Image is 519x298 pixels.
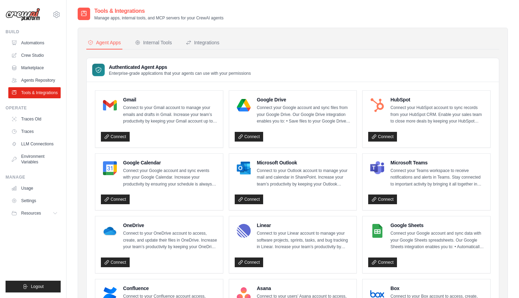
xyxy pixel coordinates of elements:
h4: Gmail [123,96,217,103]
button: Agent Apps [86,36,122,49]
p: Connect to your Outlook account to manage your mail and calendar in SharePoint. Increase your tea... [257,168,351,188]
a: LLM Connections [8,138,61,150]
p: Connect your Teams workspace to receive notifications and alerts in Teams. Stay connected to impo... [390,168,485,188]
a: Environment Variables [8,151,61,168]
div: Operate [6,105,61,111]
a: Traces Old [8,114,61,125]
h4: OneDrive [123,222,217,229]
a: Marketplace [8,62,61,73]
a: Connect [368,258,397,267]
div: Manage [6,174,61,180]
p: Connect to your Gmail account to manage your emails and drafts in Gmail. Increase your team’s pro... [123,105,217,125]
p: Manage apps, internal tools, and MCP servers for your CrewAI agents [94,15,224,21]
a: Connect [235,132,263,142]
a: Crew Studio [8,50,61,61]
a: Agents Repository [8,75,61,86]
p: Connect your HubSpot account to sync records from your HubSpot CRM. Enable your sales team to clo... [390,105,485,125]
h4: Linear [257,222,351,229]
a: Traces [8,126,61,137]
div: Integrations [186,39,219,46]
img: Gmail Logo [103,98,117,112]
a: Automations [8,37,61,48]
h4: Asana [257,285,351,292]
p: Connect your Google account and sync files from your Google Drive. Our Google Drive integration e... [257,105,351,125]
img: OneDrive Logo [103,224,117,238]
h3: Authenticated Agent Apps [109,64,251,71]
img: Microsoft Teams Logo [370,161,384,175]
a: Connect [235,195,263,204]
a: Connect [368,132,397,142]
button: Internal Tools [133,36,173,49]
a: Usage [8,183,61,194]
button: Logout [6,281,61,292]
h4: Microsoft Outlook [257,159,351,166]
h4: Google Calendar [123,159,217,166]
span: Logout [31,284,44,289]
h4: Box [390,285,485,292]
h4: Microsoft Teams [390,159,485,166]
button: Resources [8,208,61,219]
p: Connect your Google account and sync events with your Google Calendar. Increase your productivity... [123,168,217,188]
div: Build [6,29,61,35]
img: Microsoft Outlook Logo [237,161,251,175]
p: Enterprise-grade applications that your agents can use with your permissions [109,71,251,76]
a: Connect [368,195,397,204]
div: Agent Apps [88,39,121,46]
button: Integrations [184,36,221,49]
a: Tools & Integrations [8,87,61,98]
img: HubSpot Logo [370,98,384,112]
h4: HubSpot [390,96,485,103]
p: Connect your Google account and sync data with your Google Sheets spreadsheets. Our Google Sheets... [390,230,485,251]
img: Google Drive Logo [237,98,251,112]
img: Linear Logo [237,224,251,238]
img: Google Sheets Logo [370,224,384,238]
a: Connect [101,195,130,204]
img: Google Calendar Logo [103,161,117,175]
div: Internal Tools [135,39,172,46]
a: Settings [8,195,61,206]
a: Connect [101,258,130,267]
img: Logo [6,8,40,21]
p: Connect to your OneDrive account to access, create, and update their files in OneDrive. Increase ... [123,230,217,251]
h4: Confluence [123,285,217,292]
a: Connect [101,132,130,142]
span: Resources [21,210,41,216]
h4: Google Sheets [390,222,485,229]
a: Connect [235,258,263,267]
h2: Tools & Integrations [94,7,224,15]
p: Connect to your Linear account to manage your software projects, sprints, tasks, and bug tracking... [257,230,351,251]
h4: Google Drive [257,96,351,103]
